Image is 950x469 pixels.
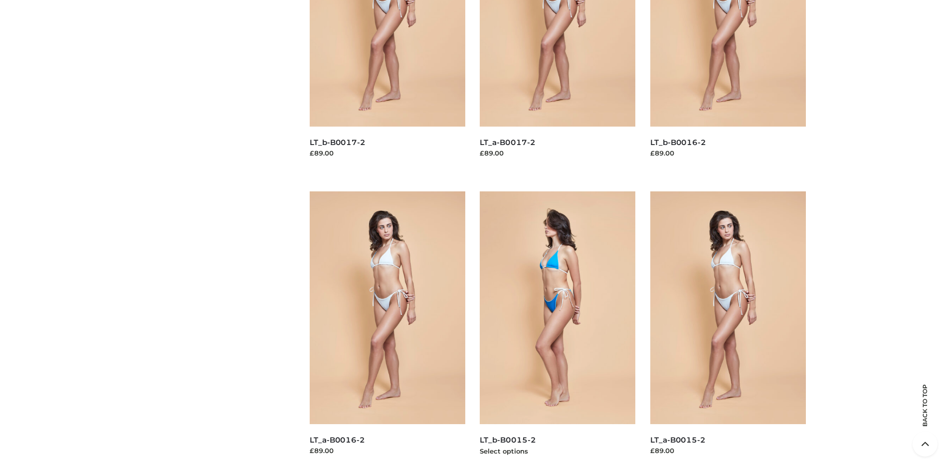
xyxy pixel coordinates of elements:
a: LT_a-B0016-2 [310,435,365,445]
a: LT_b-B0017-2 [310,138,366,147]
div: £89.00 [480,148,635,158]
a: LT_b-B0015-2 [480,435,536,445]
div: £89.00 [310,148,465,158]
div: £89.00 [650,148,806,158]
a: LT_a-B0017-2 [480,138,535,147]
a: LT_a-B0015-2 [650,435,706,445]
a: Select options [480,447,528,455]
div: £89.00 [650,446,806,456]
a: LT_b-B0016-2 [650,138,706,147]
span: Back to top [913,402,938,427]
div: £89.00 [310,446,465,456]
